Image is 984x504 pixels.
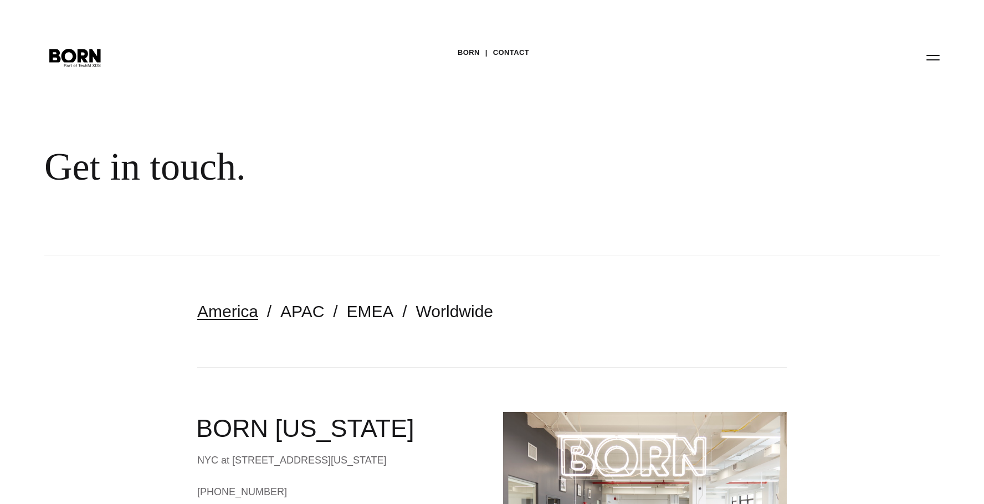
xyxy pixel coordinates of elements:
a: APAC [280,302,324,320]
a: EMEA [347,302,394,320]
a: BORN [458,44,480,61]
a: Contact [493,44,529,61]
a: Worldwide [416,302,494,320]
button: Open [920,45,946,69]
div: NYC at [STREET_ADDRESS][US_STATE] [197,452,481,469]
a: America [197,302,258,320]
h2: BORN [US_STATE] [196,412,481,445]
div: Get in touch. [44,144,676,190]
a: [PHONE_NUMBER] [197,483,481,500]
